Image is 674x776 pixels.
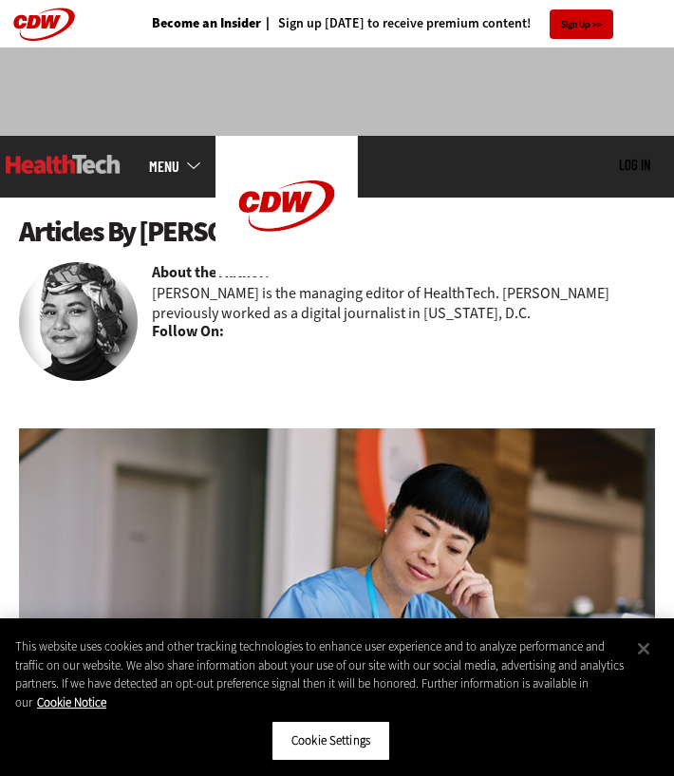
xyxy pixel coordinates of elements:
img: nurse studying on computer [19,428,655,772]
button: Cookie Settings [271,721,390,761]
div: This website uses cookies and other tracking technologies to enhance user experience and to analy... [15,637,626,711]
b: Follow On: [152,321,224,342]
a: Sign up [DATE] to receive premium content! [261,17,531,30]
div: User menu [619,157,650,175]
img: Home [6,155,121,174]
a: CDW [215,261,358,281]
p: [PERSON_NAME] is the managing editor of HealthTech. [PERSON_NAME] previously worked as a digital ... [152,283,655,323]
a: Sign Up [550,9,613,39]
a: mobile-menu [149,159,215,174]
a: More information about your privacy [37,694,106,710]
img: Home [215,136,358,276]
a: Become an Insider [152,17,261,30]
a: Log in [619,156,650,173]
img: Teta-Alim [19,262,138,381]
button: Close [623,628,665,670]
